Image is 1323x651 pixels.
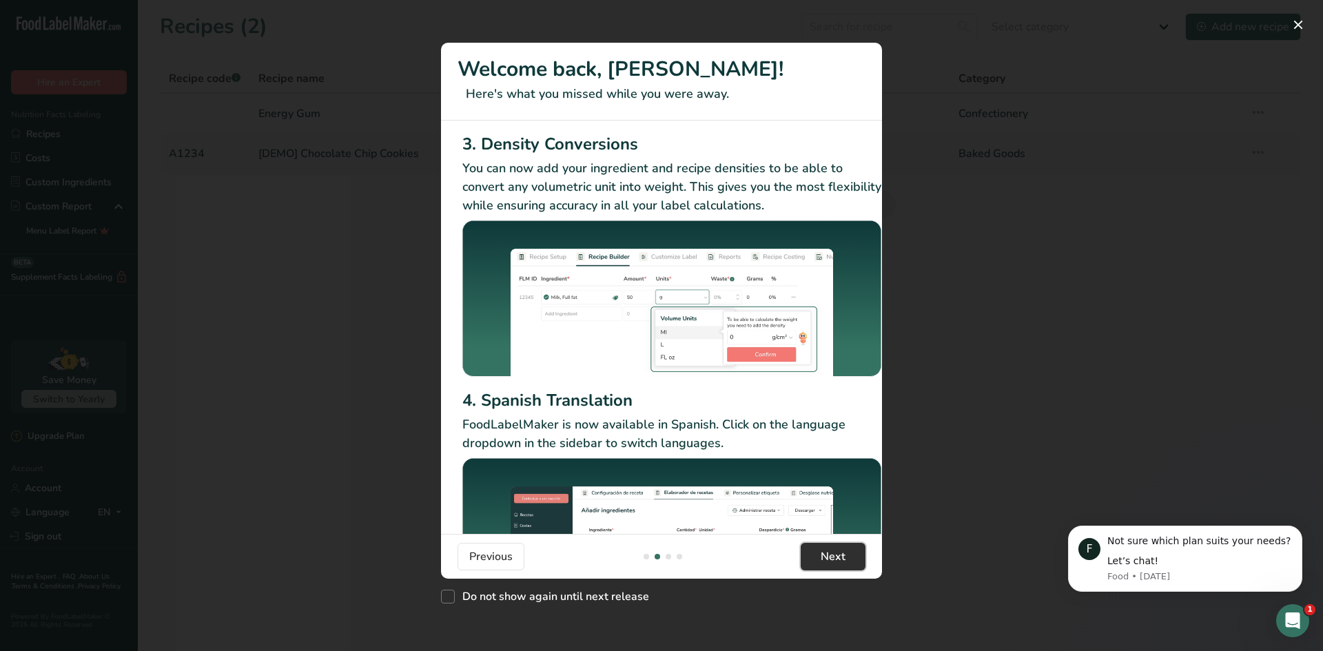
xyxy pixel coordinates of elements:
h1: Welcome back, [PERSON_NAME]! [458,54,865,85]
p: FoodLabelMaker is now available in Spanish. Click on the language dropdown in the sidebar to swit... [462,415,881,453]
h2: 4. Spanish Translation [462,388,881,413]
p: Here's what you missed while you were away. [458,85,865,103]
img: Density Conversions [462,220,881,383]
button: Previous [458,543,524,570]
h2: 3. Density Conversions [462,132,881,156]
p: You can now add your ingredient and recipe densities to be able to convert any volumetric unit in... [462,159,881,215]
span: Next [821,548,845,565]
img: Spanish Translation [462,458,881,614]
iframe: Intercom live chat [1276,604,1309,637]
span: 1 [1304,604,1315,615]
button: Next [801,543,865,570]
span: Do not show again until next release [455,590,649,603]
iframe: Intercom notifications message [1047,505,1323,614]
span: Previous [469,548,513,565]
